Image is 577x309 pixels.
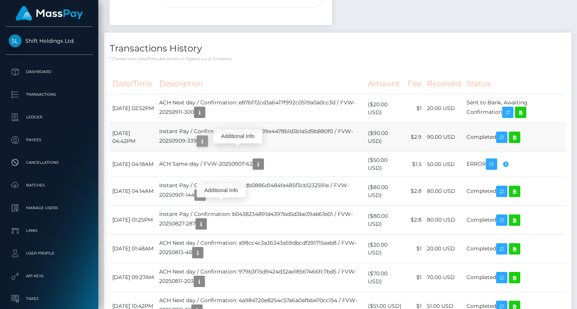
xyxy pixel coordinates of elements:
h4: Transactions History [110,42,566,55]
td: ACH Same-day / FVW-20250907-62 [157,152,365,177]
p: Manage Users [9,202,90,214]
td: ($90.00 USD) [365,123,405,152]
td: [DATE] 02:52PM [110,94,157,123]
td: ($70.00 USD) [365,263,405,292]
td: 20.00 USD [424,234,464,263]
td: ACH Next day / Confirmation: 979b3f15d9424d32ae18567466fc7bd5 / FVW-20250811-203 [157,263,365,292]
td: [DATE] 04:18AM [110,152,157,177]
td: Instant Pay / Confirmation: b0438234891d4397bd5d3be39ab61b01 / FVW-20250827-287 [157,206,365,234]
p: Ledger [9,112,90,123]
th: Received [424,73,464,94]
td: ERROR [464,152,566,177]
div: Additional Info [213,129,262,143]
th: Date/Time [110,73,157,94]
p: Payees [9,134,90,146]
td: Instant Pay / Confirmation: 853cdb0886d1484fa485f3cb1232591e / FVW-20250901-144 [157,177,365,206]
td: ACH Next day / Confirmation: a98cc4c3a36343a59dbcdf291715aab8 / FVW-20250813-40 [157,234,365,263]
td: [DATE] 04:42PM [110,123,157,152]
td: [DATE] 01:48AM [110,234,157,263]
th: Description [157,73,365,94]
p: Batches [9,180,90,191]
td: Completed [464,177,566,206]
td: Completed [464,234,566,263]
a: Dashboard [6,62,93,81]
p: Cancellations [9,157,90,168]
td: 90.00 USD [424,123,464,152]
td: ($20.00 USD) [365,94,405,123]
p: Dashboard [9,66,90,78]
td: 80.00 USD [424,206,464,234]
a: Payees [6,130,93,149]
p: Links [9,225,90,236]
td: ($80.00 USD) [365,177,405,206]
a: Transactions [6,85,93,104]
td: 20.00 USD [424,94,464,123]
td: $1.5 [405,152,424,177]
span: Shift Holdings Ltd. [6,37,93,44]
a: User Profile [6,244,93,263]
p: * Transactions date/time are shown in payee's local timezone [110,56,566,62]
a: API Keys [6,267,93,286]
td: [DATE] 04:14AM [110,177,157,206]
td: [DATE] 01:25PM [110,206,157,234]
p: Taxes [9,293,90,304]
td: ($20.00 USD) [365,234,405,263]
a: Cancellations [6,153,93,172]
td: $1 [405,94,424,123]
td: $1 [405,234,424,263]
td: Completed [464,263,566,292]
img: Shift Holdings Ltd. [9,34,22,47]
p: User Profile [9,248,90,259]
td: 50.00 USD [424,152,464,177]
td: ($80.00 USD) [365,206,405,234]
td: [DATE] 09:27AM [110,263,157,292]
td: $1 [405,263,424,292]
a: Taxes [6,289,93,308]
td: 70.00 USD [424,263,464,292]
td: $2.9 [405,123,424,152]
p: API Keys [9,270,90,282]
p: Transactions [9,89,90,100]
td: ACH Next day / Confirmation: e87b172cd3a6417f992c0519a0a0cc3d / FVW-20250911-300 [157,94,365,123]
a: Batches [6,176,93,195]
td: 80.00 USD [424,177,464,206]
a: Links [6,221,93,240]
td: Instant Pay / Confirmation: 2804c400c99e4478b1d3b1a5d9b880f0 / FVW-20250909-339 [157,123,365,152]
img: MassPay Logo [16,6,83,21]
td: $2.8 [405,177,424,206]
th: Fee [405,73,424,94]
div: Additional Info [197,183,246,197]
a: Ledger [6,108,93,127]
td: ($50.00 USD) [365,152,405,177]
th: Status [464,73,566,94]
td: Completed [464,123,566,152]
th: Amount [365,73,405,94]
td: Sent to Bank, Awaiting Confirmation [464,94,566,123]
a: Manage Users [6,199,93,217]
td: $2.8 [405,206,424,234]
td: Completed [464,206,566,234]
